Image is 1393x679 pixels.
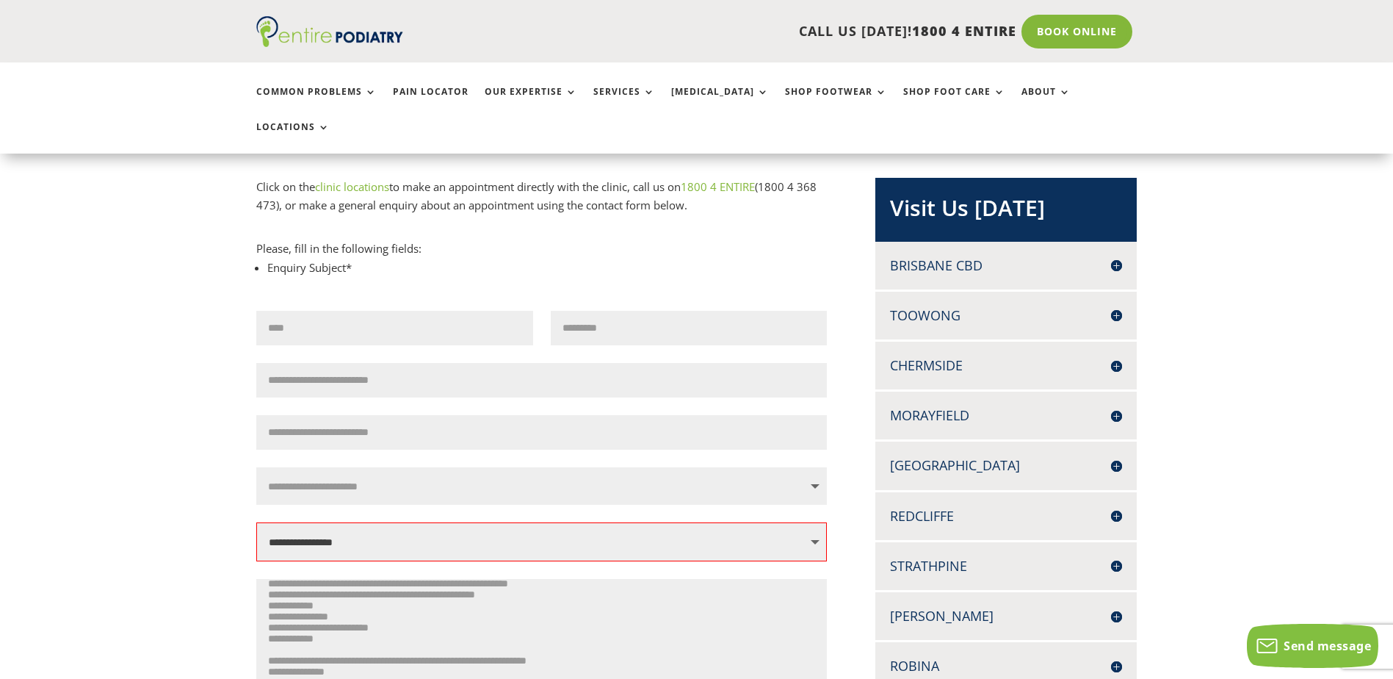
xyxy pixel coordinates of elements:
p: Please, fill in the following fields: [256,240,828,259]
h4: [GEOGRAPHIC_DATA] [890,456,1122,475]
a: Book Online [1021,15,1132,48]
h4: Toowong [890,306,1122,325]
h2: Visit Us [DATE] [890,193,1122,231]
a: Common Problems [256,87,377,118]
h4: Redcliffe [890,507,1122,525]
button: Send message [1247,624,1378,668]
h4: Morayfield [890,406,1122,425]
a: Shop Foot Care [903,87,1005,118]
a: Entire Podiatry [256,35,403,50]
a: Locations [256,122,330,154]
a: [MEDICAL_DATA] [671,87,769,118]
a: About [1021,87,1071,118]
h4: Strathpine [890,557,1122,575]
a: Services [593,87,655,118]
img: logo (1) [256,16,403,47]
a: Pain Locator [393,87,468,118]
a: Our Expertise [485,87,577,118]
h4: Robina [890,657,1122,675]
span: 1800 4 ENTIRE [912,22,1016,40]
a: Shop Footwear [785,87,887,118]
h4: [PERSON_NAME] [890,607,1122,625]
p: Click on the to make an appointment directly with the clinic, call us on (1800 4 368 473), or mak... [256,178,828,215]
p: CALL US [DATE]! [460,22,1016,41]
li: Enquiry Subject* [267,258,828,277]
a: clinic locations [315,179,389,194]
h4: Brisbane CBD [890,256,1122,275]
a: 1800 4 ENTIRE [681,179,755,194]
span: Send message [1284,638,1371,654]
h4: Chermside [890,356,1122,375]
